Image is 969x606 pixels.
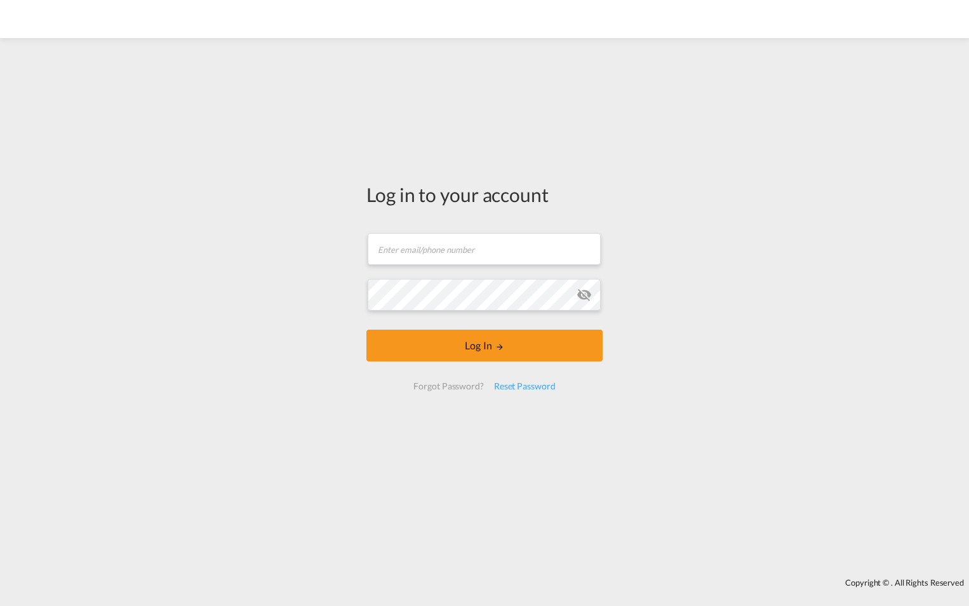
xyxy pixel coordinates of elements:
div: Log in to your account [366,181,603,208]
button: LOGIN [366,330,603,361]
md-icon: icon-eye-off [577,287,592,302]
input: Enter email/phone number [368,233,601,265]
div: Reset Password [489,375,561,398]
div: Forgot Password? [408,375,488,398]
